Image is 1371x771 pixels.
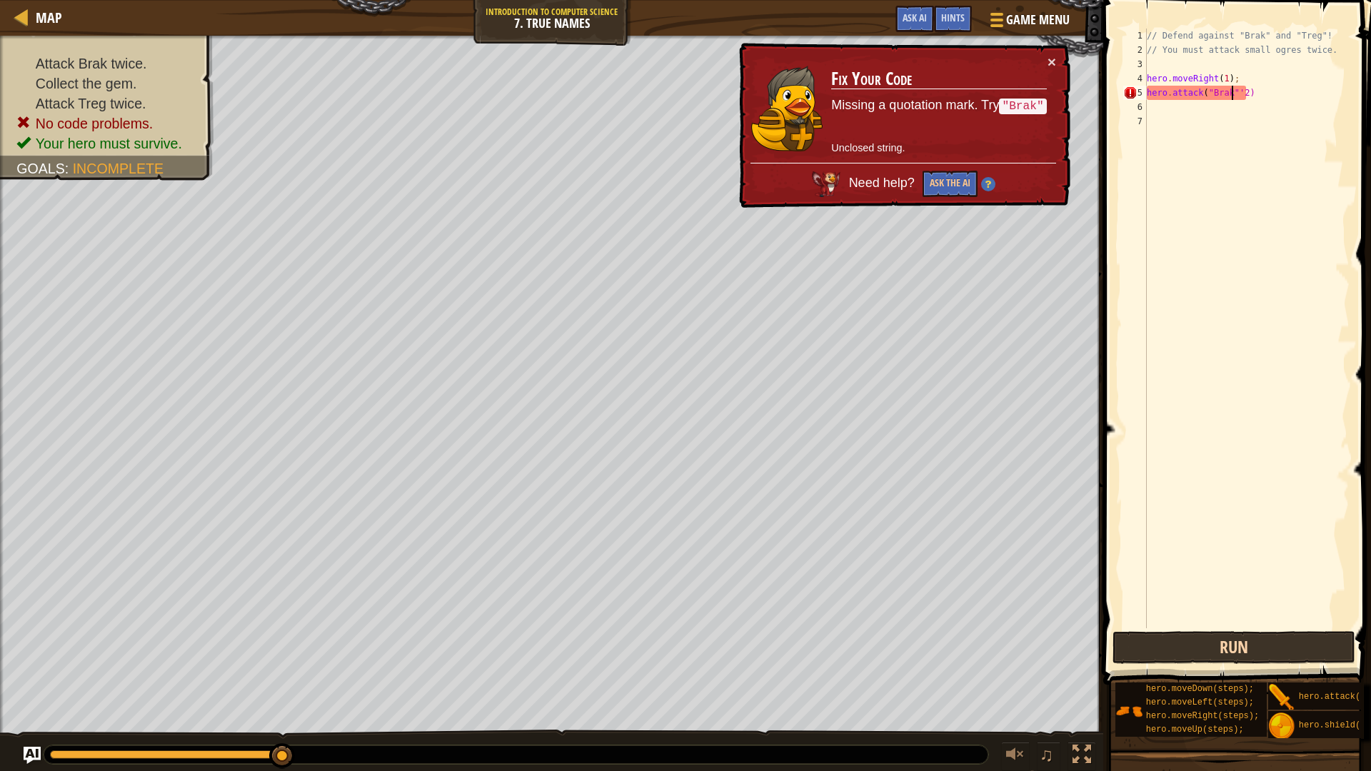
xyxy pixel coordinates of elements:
span: Your hero must survive. [36,136,182,151]
li: Collect the gem. [16,74,199,94]
div: 6 [1123,100,1147,114]
span: : [65,161,73,176]
img: portrait.png [1268,684,1295,711]
span: Map [36,8,62,27]
span: Ask AI [903,11,927,24]
span: Incomplete [73,161,164,176]
span: Need help? [848,175,917,191]
img: Hint [980,178,994,193]
li: No code problems. [16,114,199,133]
span: hero.moveLeft(steps); [1146,697,1254,707]
div: 2 [1123,43,1147,57]
span: Attack Treg twice. [36,96,146,111]
div: 1 [1123,29,1147,43]
span: Collect the gem. [36,76,137,91]
img: duck_tharin2.png [751,64,824,151]
button: Adjust volume [1001,742,1030,771]
p: Unclosed string. [831,139,1047,157]
span: ♫ [1040,744,1054,765]
div: 3 [1123,57,1147,71]
a: Map [29,8,62,27]
span: Attack Brak twice. [36,56,147,71]
div: 7 [1123,114,1147,128]
button: Ask AI [895,6,934,32]
button: ♫ [1037,742,1061,771]
li: Your hero must survive. [16,133,199,153]
button: Ask the AI [921,171,977,198]
span: hero.moveUp(steps); [1146,725,1244,735]
span: hero.moveDown(steps); [1146,684,1254,694]
span: Hints [941,11,965,24]
button: Run [1113,631,1355,664]
img: portrait.png [1115,697,1142,725]
p: Missing a quotation mark. Try [832,95,1048,117]
span: Game Menu [1006,11,1070,29]
button: Toggle fullscreen [1068,742,1096,771]
div: 5 [1123,86,1147,100]
li: Attack Brak twice. [16,54,199,74]
img: AI [810,170,840,196]
span: Goals [16,161,65,176]
button: Ask AI [24,747,41,764]
button: Game Menu [979,6,1078,39]
code: "Brak" [1000,100,1048,116]
div: 4 [1123,71,1147,86]
span: hero.moveRight(steps); [1146,711,1259,721]
img: portrait.png [1268,712,1295,740]
h3: Fix Your Code [832,68,1048,91]
li: Attack Treg twice. [16,94,199,114]
button: × [1048,56,1058,71]
span: hero.shield(); [1299,720,1371,730]
span: No code problems. [36,116,154,131]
